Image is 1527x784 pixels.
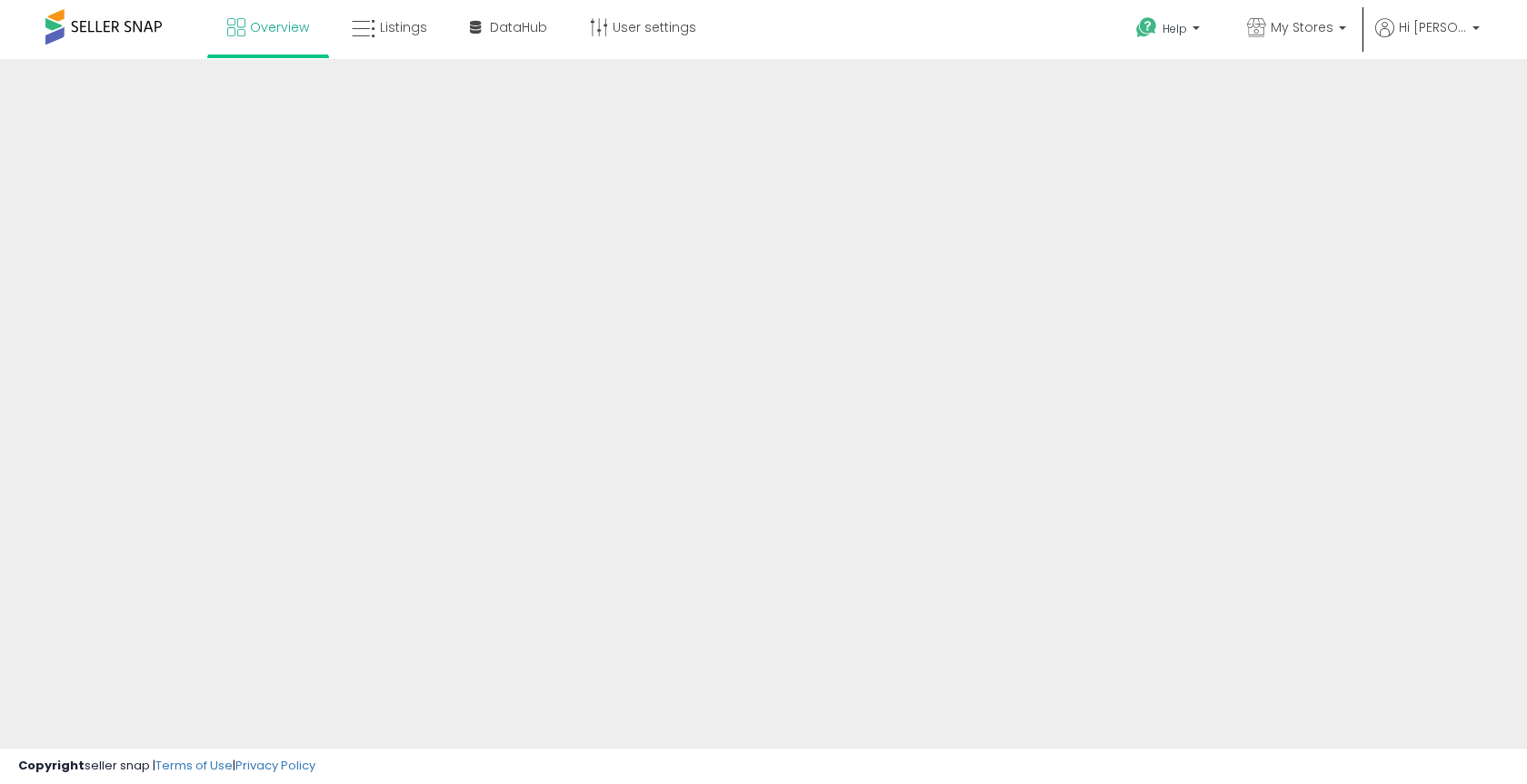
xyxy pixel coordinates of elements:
[1271,18,1333,36] span: My Stores
[380,18,427,36] span: Listings
[1135,16,1158,39] i: Get Help
[1399,18,1467,36] span: Hi [PERSON_NAME]
[250,18,309,36] span: Overview
[1163,21,1187,36] span: Help
[18,758,315,775] div: seller snap | |
[1375,18,1480,59] a: Hi [PERSON_NAME]
[155,757,233,774] a: Terms of Use
[18,757,85,774] strong: Copyright
[490,18,547,36] span: DataHub
[235,757,315,774] a: Privacy Policy
[1122,3,1218,59] a: Help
